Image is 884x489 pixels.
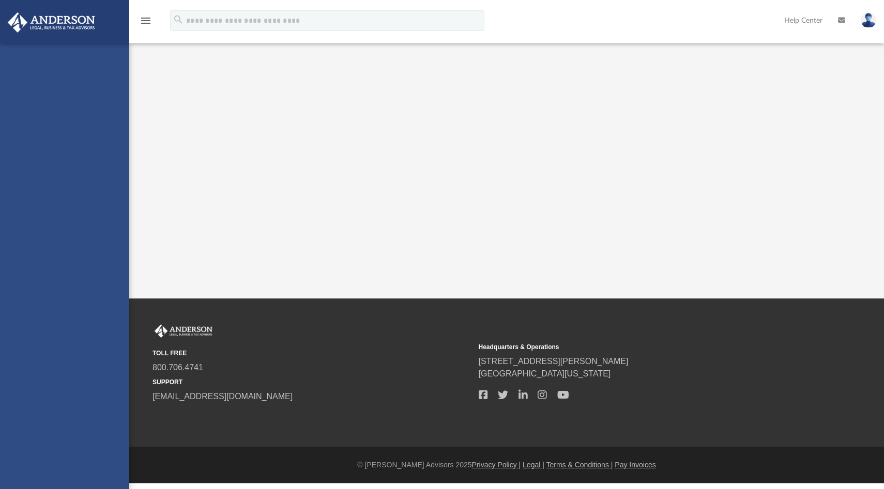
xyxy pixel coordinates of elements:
[153,324,215,338] img: Anderson Advisors Platinum Portal
[140,14,152,27] i: menu
[153,377,471,387] small: SUPPORT
[479,357,629,366] a: [STREET_ADDRESS][PERSON_NAME]
[153,392,293,401] a: [EMAIL_ADDRESS][DOMAIN_NAME]
[140,20,152,27] a: menu
[5,12,98,33] img: Anderson Advisors Platinum Portal
[153,363,203,372] a: 800.706.4741
[173,14,184,25] i: search
[479,369,611,378] a: [GEOGRAPHIC_DATA][US_STATE]
[479,342,798,352] small: Headquarters & Operations
[129,460,884,470] div: © [PERSON_NAME] Advisors 2025
[546,461,613,469] a: Terms & Conditions |
[153,349,471,358] small: TOLL FREE
[472,461,521,469] a: Privacy Policy |
[523,461,544,469] a: Legal |
[615,461,656,469] a: Pay Invoices
[861,13,876,28] img: User Pic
